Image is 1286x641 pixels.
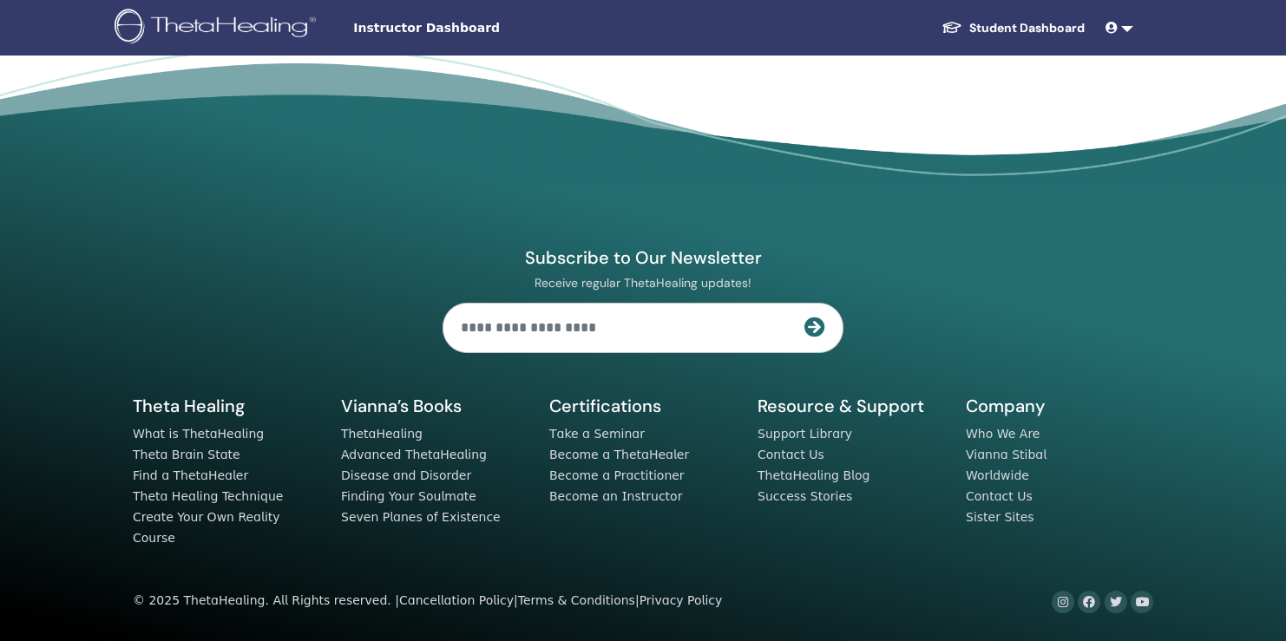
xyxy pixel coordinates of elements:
a: Contact Us [966,489,1033,503]
div: © 2025 ThetaHealing. All Rights reserved. | | | [133,591,722,612]
a: Contact Us [758,448,824,461]
a: Disease and Disorder [341,468,471,482]
a: Student Dashboard [928,12,1099,44]
a: Become an Instructor [549,489,682,503]
img: graduation-cap-white.svg [942,20,962,35]
span: Instructor Dashboard [353,19,613,37]
a: Support Library [758,427,852,441]
a: ThetaHealing Blog [758,468,869,482]
h4: Subscribe to Our Newsletter [443,246,843,269]
h5: Theta Healing [133,395,320,417]
a: What is ThetaHealing [133,427,264,441]
p: Receive regular ThetaHealing updates! [443,275,843,291]
a: Advanced ThetaHealing [341,448,487,461]
a: Theta Brain State [133,448,240,461]
a: Become a Practitioner [549,468,685,482]
a: Become a ThetaHealer [549,448,689,461]
img: logo.png [115,9,322,48]
a: Find a ThetaHealer [133,468,248,482]
a: Who We Are [966,427,1040,441]
a: Cancellation Policy [399,593,514,607]
h5: Resource & Support [758,395,945,417]
a: Sister Sites [966,510,1034,524]
a: Privacy Policy [640,593,723,607]
a: ThetaHealing [341,427,423,441]
a: Vianna Stibal [966,448,1047,461]
a: Theta Healing Technique [133,489,283,503]
a: Create Your Own Reality Course [133,510,280,545]
h5: Company [966,395,1153,417]
a: Seven Planes of Existence [341,510,501,524]
h5: Certifications [549,395,737,417]
a: Take a Seminar [549,427,645,441]
a: Success Stories [758,489,852,503]
a: Finding Your Soulmate [341,489,476,503]
a: Terms & Conditions [518,593,635,607]
h5: Vianna’s Books [341,395,528,417]
a: Worldwide [966,468,1029,482]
